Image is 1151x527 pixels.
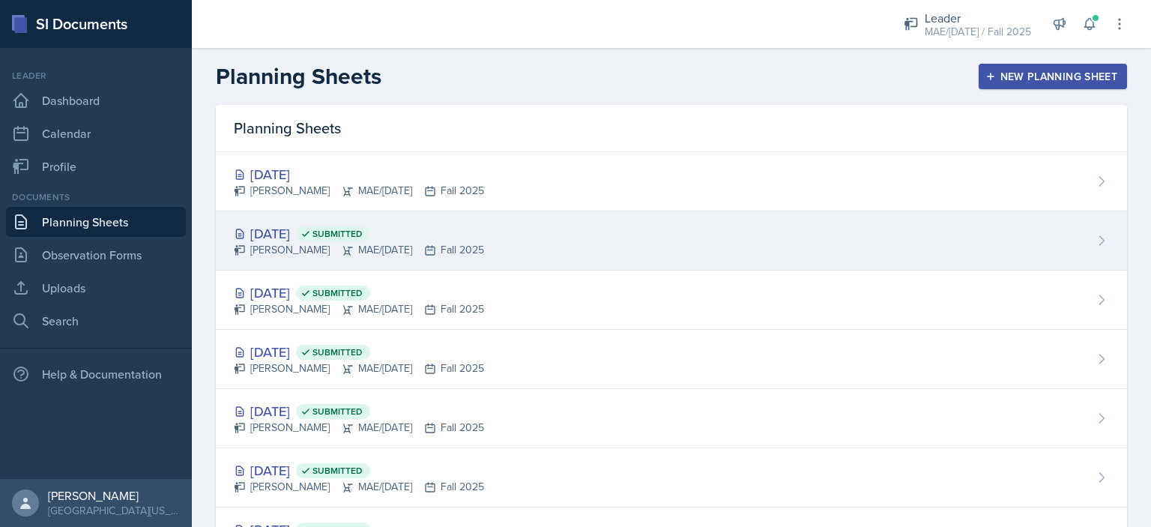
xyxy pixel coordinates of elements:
a: Profile [6,151,186,181]
div: [DATE] [234,164,484,184]
div: Leader [6,69,186,82]
div: [PERSON_NAME] MAE/[DATE] Fall 2025 [234,361,484,376]
a: Dashboard [6,85,186,115]
div: [PERSON_NAME] MAE/[DATE] Fall 2025 [234,242,484,258]
span: Submitted [312,228,363,240]
div: [GEOGRAPHIC_DATA][US_STATE] in [GEOGRAPHIC_DATA] [48,503,180,518]
div: [PERSON_NAME] MAE/[DATE] Fall 2025 [234,183,484,199]
a: [DATE] Submitted [PERSON_NAME]MAE/[DATE]Fall 2025 [216,330,1127,389]
div: Planning Sheets [216,105,1127,152]
div: [PERSON_NAME] MAE/[DATE] Fall 2025 [234,301,484,317]
span: Submitted [312,346,363,358]
a: Calendar [6,118,186,148]
span: Submitted [312,465,363,477]
div: [PERSON_NAME] MAE/[DATE] Fall 2025 [234,420,484,436]
a: Uploads [6,273,186,303]
span: Submitted [312,287,363,299]
a: [DATE] [PERSON_NAME]MAE/[DATE]Fall 2025 [216,152,1127,211]
a: [DATE] Submitted [PERSON_NAME]MAE/[DATE]Fall 2025 [216,211,1127,271]
a: [DATE] Submitted [PERSON_NAME]MAE/[DATE]Fall 2025 [216,448,1127,508]
div: Documents [6,190,186,204]
div: [PERSON_NAME] [48,488,180,503]
div: New Planning Sheet [988,70,1117,82]
a: Planning Sheets [6,207,186,237]
a: Observation Forms [6,240,186,270]
div: MAE/[DATE] / Fall 2025 [925,24,1031,40]
div: Help & Documentation [6,359,186,389]
a: Search [6,306,186,336]
a: [DATE] Submitted [PERSON_NAME]MAE/[DATE]Fall 2025 [216,389,1127,448]
div: [DATE] [234,223,484,244]
div: Leader [925,9,1031,27]
h2: Planning Sheets [216,63,381,90]
div: [PERSON_NAME] MAE/[DATE] Fall 2025 [234,479,484,495]
div: [DATE] [234,283,484,303]
div: [DATE] [234,401,484,421]
span: Submitted [312,406,363,418]
a: [DATE] Submitted [PERSON_NAME]MAE/[DATE]Fall 2025 [216,271,1127,330]
button: New Planning Sheet [979,64,1127,89]
div: [DATE] [234,342,484,362]
div: [DATE] [234,460,484,481]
